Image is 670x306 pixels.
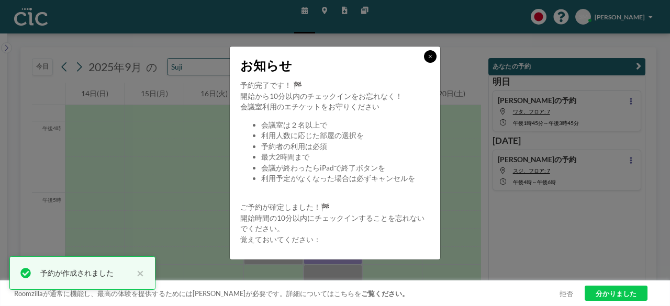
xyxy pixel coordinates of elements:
font: お知らせ [240,58,292,73]
font: 会議室は２名以上で [261,120,327,129]
font: Roomzillaが通常に機能し、最高の体験を提供するためには[PERSON_NAME]が必要です。詳細についてはこちらを [14,289,361,298]
a: 拒否 [560,289,573,298]
font: 利用予定がなくなった場合は必ずキャンセルを [261,174,415,183]
font: 予約完了です！ 🏁 [240,81,302,89]
button: 近い [131,267,144,279]
font: 予約者の利用は必須 [261,142,327,151]
font: 分かりました [596,289,636,298]
font: × [137,265,144,280]
font: 会議が終わったらiPadで終了ボタンを [261,163,385,172]
font: 会議室利用のエチケットをお守りください [240,102,379,111]
font: 予約が作成されました [40,268,114,277]
a: ご覧ください。 [361,289,409,298]
font: ご予約が確定しました！🏁 [240,202,330,211]
font: 開始時間の10分以内にチェックインすることを忘れないでください。 [240,213,425,233]
font: 開始から10分以内のチェックインをお忘れなく！ [240,92,403,100]
font: 覚えておいてください： [240,235,321,244]
font: 最大2時間まで [261,152,309,161]
font: 利用人数に応じた部屋の選択を [261,131,364,140]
